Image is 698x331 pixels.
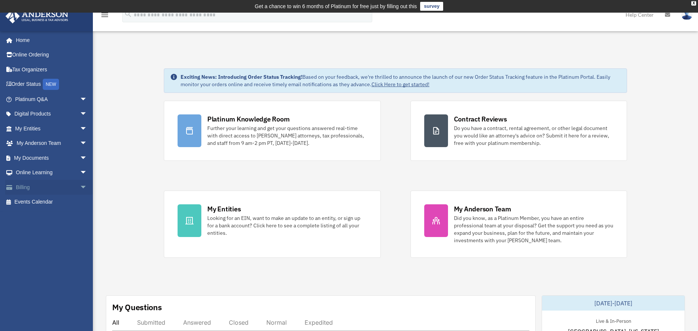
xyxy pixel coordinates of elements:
a: My Anderson Teamarrow_drop_down [5,136,98,151]
span: arrow_drop_down [80,121,95,136]
div: My Entities [207,204,241,214]
a: My Entities Looking for an EIN, want to make an update to an entity, or sign up for a bank accoun... [164,191,381,258]
div: close [691,1,696,6]
a: Home [5,33,95,48]
div: NEW [43,79,59,90]
div: Expedited [305,319,333,326]
div: Live & In-Person [590,317,637,324]
div: Looking for an EIN, want to make an update to an entity, or sign up for a bank account? Click her... [207,214,367,237]
div: Contract Reviews [454,114,507,124]
span: arrow_drop_down [80,165,95,181]
div: Based on your feedback, we're thrilled to announce the launch of our new Order Status Tracking fe... [181,73,621,88]
a: My Anderson Team Did you know, as a Platinum Member, you have an entire professional team at your... [410,191,627,258]
a: My Entitiesarrow_drop_down [5,121,98,136]
div: My Questions [112,302,162,313]
i: search [124,10,132,18]
span: arrow_drop_down [80,150,95,166]
img: Anderson Advisors Platinum Portal [3,9,71,23]
span: arrow_drop_down [80,136,95,151]
a: Contract Reviews Do you have a contract, rental agreement, or other legal document you would like... [410,101,627,161]
div: [DATE]-[DATE] [542,296,685,311]
i: menu [100,10,109,19]
strong: Exciting News: Introducing Order Status Tracking! [181,74,302,80]
span: arrow_drop_down [80,180,95,195]
a: Online Learningarrow_drop_down [5,165,98,180]
div: Normal [266,319,287,326]
a: survey [420,2,443,11]
a: Tax Organizers [5,62,98,77]
div: My Anderson Team [454,204,511,214]
a: Online Ordering [5,48,98,62]
a: Billingarrow_drop_down [5,180,98,195]
div: Platinum Knowledge Room [207,114,290,124]
div: Get a chance to win 6 months of Platinum for free just by filling out this [255,2,417,11]
a: Events Calendar [5,195,98,210]
div: Further your learning and get your questions answered real-time with direct access to [PERSON_NAM... [207,124,367,147]
span: arrow_drop_down [80,92,95,107]
a: Platinum Q&Aarrow_drop_down [5,92,98,107]
div: Did you know, as a Platinum Member, you have an entire professional team at your disposal? Get th... [454,214,614,244]
img: User Pic [681,9,692,20]
a: Click Here to get started! [371,81,429,88]
a: Digital Productsarrow_drop_down [5,107,98,121]
div: Answered [183,319,211,326]
div: Submitted [137,319,165,326]
a: Order StatusNEW [5,77,98,92]
div: Closed [229,319,249,326]
span: arrow_drop_down [80,107,95,122]
a: menu [100,13,109,19]
div: Do you have a contract, rental agreement, or other legal document you would like an attorney's ad... [454,124,614,147]
a: Platinum Knowledge Room Further your learning and get your questions answered real-time with dire... [164,101,381,161]
a: My Documentsarrow_drop_down [5,150,98,165]
div: All [112,319,119,326]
